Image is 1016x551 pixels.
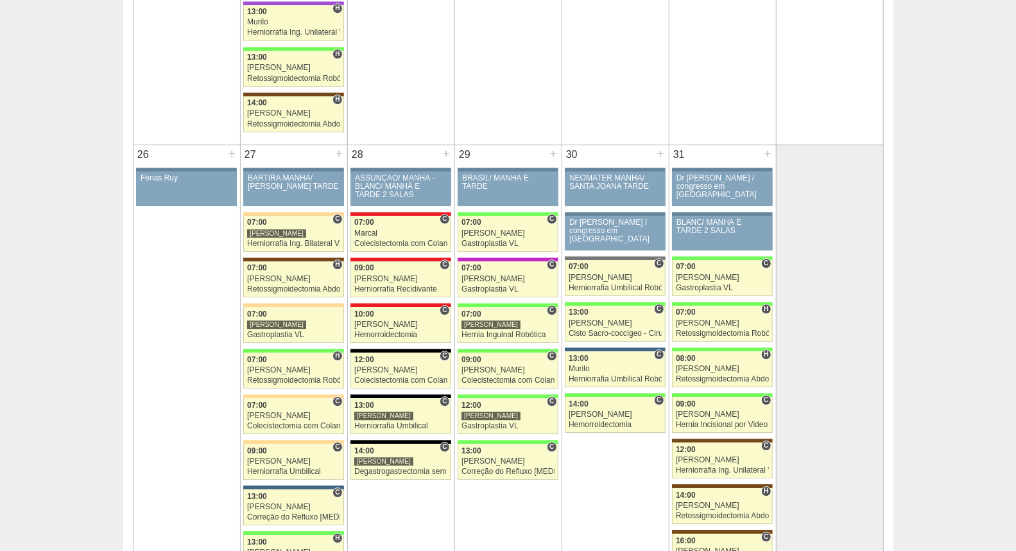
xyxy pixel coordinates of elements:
[654,304,664,314] span: Consultório
[354,401,374,410] span: 13:00
[247,109,340,118] div: [PERSON_NAME]
[348,145,368,164] div: 28
[243,303,343,307] div: Key: Bartira
[248,174,340,191] div: BARTIRA MANHÃ/ [PERSON_NAME] TARDE
[569,354,589,363] span: 13:00
[247,229,306,238] div: [PERSON_NAME]
[350,398,451,434] a: C 13:00 [PERSON_NAME] Herniorrafia Umbilical
[247,355,267,364] span: 07:00
[354,285,447,293] div: Herniorrafia Recidivante
[654,395,664,405] span: Consultório
[547,305,556,315] span: Consultório
[761,441,771,451] span: Consultório
[548,145,559,162] div: +
[569,365,662,373] div: Murilo
[461,218,481,227] span: 07:00
[350,394,451,398] div: Key: Blanc
[350,440,451,444] div: Key: Blanc
[461,401,481,410] span: 12:00
[350,168,451,171] div: Key: Aviso
[243,212,343,216] div: Key: Bartira
[676,421,769,429] div: Hernia Incisional por Video
[243,1,343,5] div: Key: IFOR
[332,259,342,270] span: Hospital
[458,261,558,297] a: C 07:00 [PERSON_NAME] Gastroplastia VL
[350,353,451,389] a: C 12:00 [PERSON_NAME] Colecistectomia com Colangiografia VL
[247,120,340,128] div: Retossigmoidectomia Abdominal VL
[334,145,345,162] div: +
[440,305,449,315] span: Consultório
[458,349,558,353] div: Key: Brasil
[243,440,343,444] div: Key: Bartira
[461,240,555,248] div: Gastroplastia VL
[440,214,449,224] span: Consultório
[354,331,447,339] div: Hemorroidectomia
[676,536,696,545] span: 16:00
[569,410,662,419] div: [PERSON_NAME]
[243,398,343,434] a: C 07:00 [PERSON_NAME] Colecistectomia com Colangiografia VL
[565,393,665,397] div: Key: Brasil
[243,168,343,171] div: Key: Aviso
[461,331,555,339] div: Hernia Inguinal Robótica
[676,262,696,271] span: 07:00
[676,410,769,419] div: [PERSON_NAME]
[762,145,773,162] div: +
[247,412,340,420] div: [PERSON_NAME]
[565,302,665,306] div: Key: Brasil
[676,466,769,475] div: Herniorrafia Ing. Unilateral VL
[672,351,772,387] a: H 08:00 [PERSON_NAME] Retossigmoidectomia Abdominal VL
[247,64,340,72] div: [PERSON_NAME]
[458,216,558,252] a: C 07:00 [PERSON_NAME] Gastroplastia VL
[672,397,772,433] a: C 09:00 [PERSON_NAME] Hernia Incisional por Video
[461,320,521,329] div: [PERSON_NAME]
[332,214,342,224] span: Consultório
[547,442,556,452] span: Consultório
[569,329,662,338] div: Cisto Sacro-coccígeo - Cirurgia
[569,218,661,244] div: Dr [PERSON_NAME] / congresso em [GEOGRAPHIC_DATA]
[676,491,696,500] span: 14:00
[569,308,589,317] span: 13:00
[354,376,447,385] div: Colecistectomia com Colangiografia VL
[761,532,771,542] span: Consultório
[565,168,665,171] div: Key: Aviso
[332,351,342,361] span: Hospital
[672,306,772,342] a: H 07:00 [PERSON_NAME] Retossigmoidectomia Robótica
[247,376,340,385] div: Retossigmoidectomia Robótica
[461,468,555,476] div: Correção do Refluxo [MEDICAL_DATA] esofágico Robótico
[672,347,772,351] div: Key: Brasil
[547,396,556,407] span: Consultório
[458,258,558,261] div: Key: Maria Braido
[247,422,340,430] div: Colecistectomia com Colangiografia VL
[676,308,696,317] span: 07:00
[761,258,771,268] span: Consultório
[458,353,558,389] a: C 09:00 [PERSON_NAME] Colecistectomia com Colangiografia VL
[672,216,772,250] a: BLANC/ MANHÃ E TARDE 2 SALAS
[654,258,664,268] span: Consultório
[672,442,772,478] a: C 12:00 [PERSON_NAME] Herniorrafia Ing. Unilateral VL
[354,457,413,466] div: [PERSON_NAME]
[247,275,340,283] div: [PERSON_NAME]
[458,307,558,343] a: C 07:00 [PERSON_NAME] Hernia Inguinal Robótica
[243,96,343,132] a: H 14:00 [PERSON_NAME] Retossigmoidectomia Abdominal VL
[332,442,342,452] span: Consultório
[332,3,342,13] span: Hospital
[458,171,558,206] a: BRASIL/ MANHÃ E TARDE
[458,212,558,216] div: Key: Brasil
[458,394,558,398] div: Key: Brasil
[247,366,340,374] div: [PERSON_NAME]
[672,171,772,206] a: Dr [PERSON_NAME] / congresso em [GEOGRAPHIC_DATA]
[354,229,447,238] div: Marcal
[676,284,769,292] div: Gastroplastia VL
[676,274,769,282] div: [PERSON_NAME]
[672,530,772,534] div: Key: Santa Joana
[458,168,558,171] div: Key: Aviso
[350,216,451,252] a: C 07:00 Marcal Colecistectomia com Colangiografia VL
[461,275,555,283] div: [PERSON_NAME]
[241,145,261,164] div: 27
[247,7,267,16] span: 13:00
[672,256,772,260] div: Key: Brasil
[247,446,267,455] span: 09:00
[461,411,521,421] div: [PERSON_NAME]
[672,484,772,488] div: Key: Santa Joana
[565,306,665,342] a: C 13:00 [PERSON_NAME] Cisto Sacro-coccígeo - Cirurgia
